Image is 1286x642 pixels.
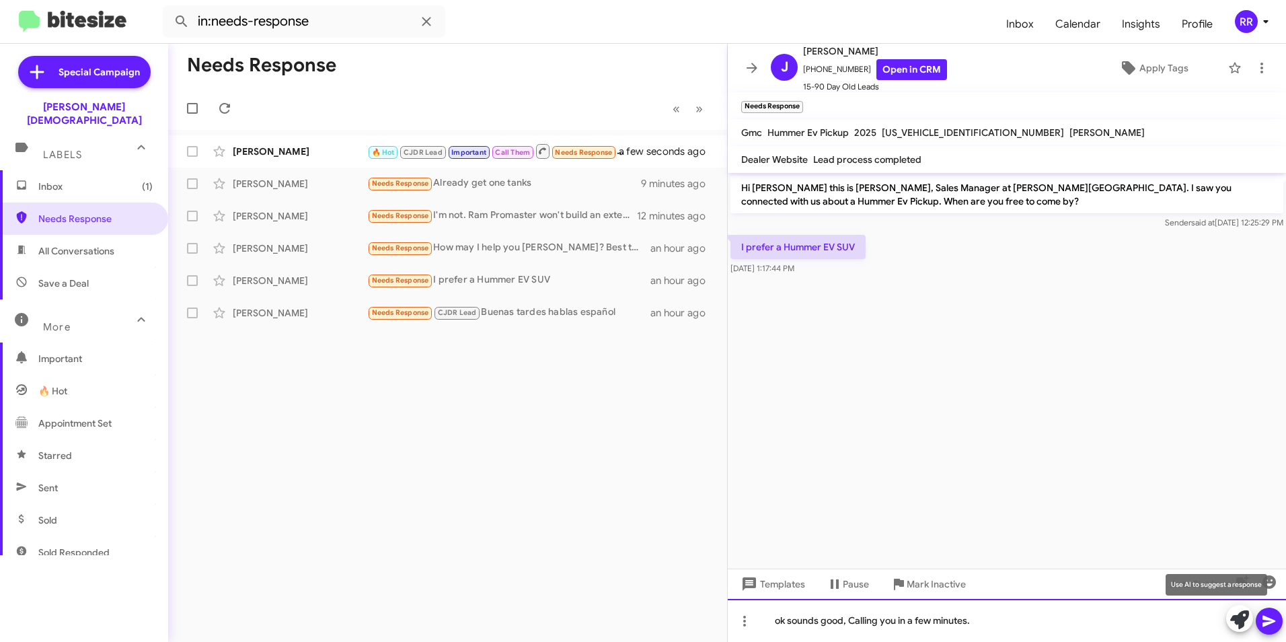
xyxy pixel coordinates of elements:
[372,308,429,317] span: Needs Response
[451,148,486,157] span: Important
[404,148,443,157] span: CJDR Lead
[1165,217,1283,227] span: Sender [DATE] 12:25:29 PM
[372,276,429,285] span: Needs Response
[372,244,429,252] span: Needs Response
[636,145,716,158] div: a few seconds ago
[18,56,151,88] a: Special Campaign
[367,273,650,288] div: I prefer a Hummer EV SUV
[650,274,716,287] div: an hour ago
[233,242,367,255] div: [PERSON_NAME]
[880,572,977,596] button: Mark Inactive
[1139,56,1188,80] span: Apply Tags
[1166,574,1267,596] div: Use AI to suggest a response
[1235,10,1258,33] div: RR
[367,305,650,320] div: Buenas tardes hablas español
[876,59,947,80] a: Open in CRM
[233,145,367,158] div: [PERSON_NAME]
[730,263,794,273] span: [DATE] 1:17:44 PM
[1171,5,1223,44] a: Profile
[665,95,711,122] nav: Page navigation example
[438,308,477,317] span: CJDR Lead
[767,127,849,139] span: Hummer Ev Pickup
[38,352,153,365] span: Important
[650,306,716,320] div: an hour ago
[367,143,636,159] div: Inbound Call
[38,481,58,495] span: Sent
[813,153,921,166] span: Lead process completed
[907,572,966,596] span: Mark Inactive
[233,177,367,190] div: [PERSON_NAME]
[995,5,1045,44] a: Inbox
[1085,56,1221,80] button: Apply Tags
[854,127,876,139] span: 2025
[1191,217,1215,227] span: said at
[38,244,114,258] span: All Conversations
[372,211,429,220] span: Needs Response
[38,417,112,430] span: Appointment Set
[233,209,367,223] div: [PERSON_NAME]
[38,277,89,290] span: Save a Deal
[187,55,336,76] h1: Needs Response
[650,242,716,255] div: an hour ago
[1069,127,1145,139] span: [PERSON_NAME]
[816,572,880,596] button: Pause
[38,384,67,398] span: 🔥 Hot
[38,546,110,559] span: Sold Responded
[555,148,612,157] span: Needs Response
[843,572,869,596] span: Pause
[741,101,803,113] small: Needs Response
[367,208,637,223] div: I'm not. Ram Promaster won't build an extended version, window van low roof.
[367,240,650,256] div: How may I help you [PERSON_NAME]? Best to my knowledge, you don't currently have a car that I may...
[38,513,57,527] span: Sold
[665,95,688,122] button: Previous
[1223,10,1271,33] button: RR
[803,59,947,80] span: [PHONE_NUMBER]
[882,127,1064,139] span: [US_VEHICLE_IDENTIFICATION_NUMBER]
[687,95,711,122] button: Next
[641,177,716,190] div: 9 minutes ago
[372,148,395,157] span: 🔥 Hot
[739,572,805,596] span: Templates
[637,209,716,223] div: 12 minutes ago
[741,127,762,139] span: Gmc
[695,100,703,117] span: »
[38,212,153,225] span: Needs Response
[233,306,367,320] div: [PERSON_NAME]
[728,599,1286,642] div: ok sounds good, Calling you in a few minutes.
[43,321,71,333] span: More
[163,5,445,38] input: Search
[367,176,641,191] div: Already get one tanks
[1045,5,1111,44] a: Calendar
[1111,5,1171,44] a: Insights
[43,149,82,161] span: Labels
[233,274,367,287] div: [PERSON_NAME]
[495,148,530,157] span: Call Them
[38,180,153,193] span: Inbox
[38,449,72,462] span: Starred
[730,235,866,259] p: I prefer a Hummer EV SUV
[372,179,429,188] span: Needs Response
[781,57,788,78] span: J
[142,180,153,193] span: (1)
[59,65,140,79] span: Special Campaign
[741,153,808,166] span: Dealer Website
[728,572,816,596] button: Templates
[803,80,947,94] span: 15-90 Day Old Leads
[803,43,947,59] span: [PERSON_NAME]
[730,176,1283,213] p: Hi [PERSON_NAME] this is [PERSON_NAME], Sales Manager at [PERSON_NAME][GEOGRAPHIC_DATA]. I saw yo...
[673,100,680,117] span: «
